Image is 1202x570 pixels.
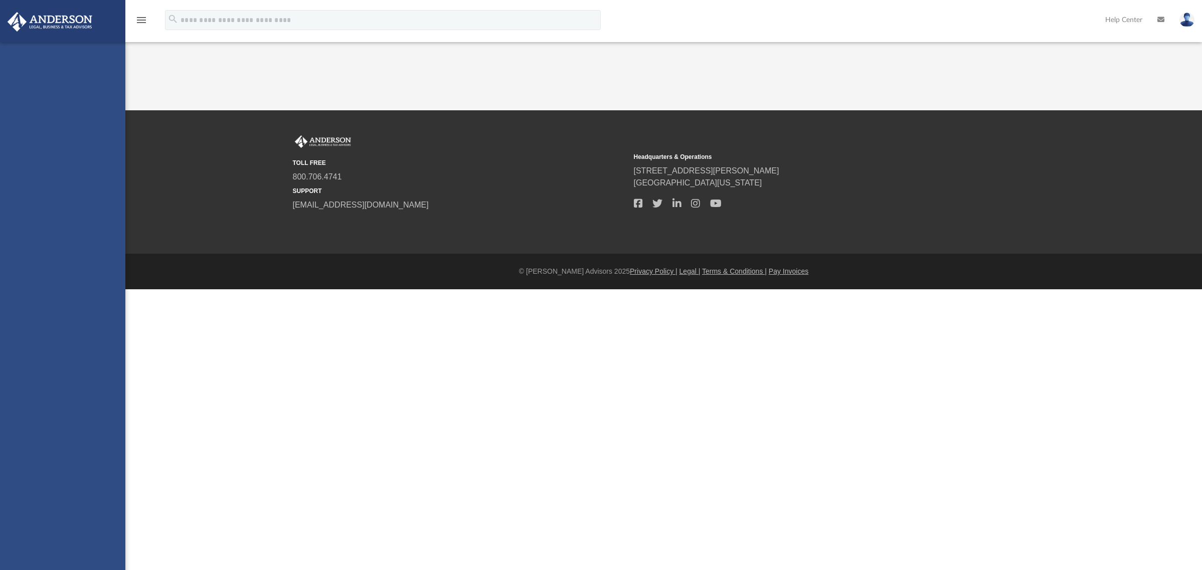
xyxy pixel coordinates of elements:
[293,201,429,209] a: [EMAIL_ADDRESS][DOMAIN_NAME]
[630,267,677,275] a: Privacy Policy |
[293,172,342,181] a: 800.706.4741
[769,267,808,275] a: Pay Invoices
[135,14,147,26] i: menu
[135,19,147,26] a: menu
[1179,13,1194,27] img: User Pic
[634,178,762,187] a: [GEOGRAPHIC_DATA][US_STATE]
[634,152,968,161] small: Headquarters & Operations
[293,186,627,196] small: SUPPORT
[167,14,179,25] i: search
[5,12,95,32] img: Anderson Advisors Platinum Portal
[125,266,1202,277] div: © [PERSON_NAME] Advisors 2025
[293,158,627,167] small: TOLL FREE
[634,166,779,175] a: [STREET_ADDRESS][PERSON_NAME]
[702,267,767,275] a: Terms & Conditions |
[293,135,353,148] img: Anderson Advisors Platinum Portal
[679,267,701,275] a: Legal |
